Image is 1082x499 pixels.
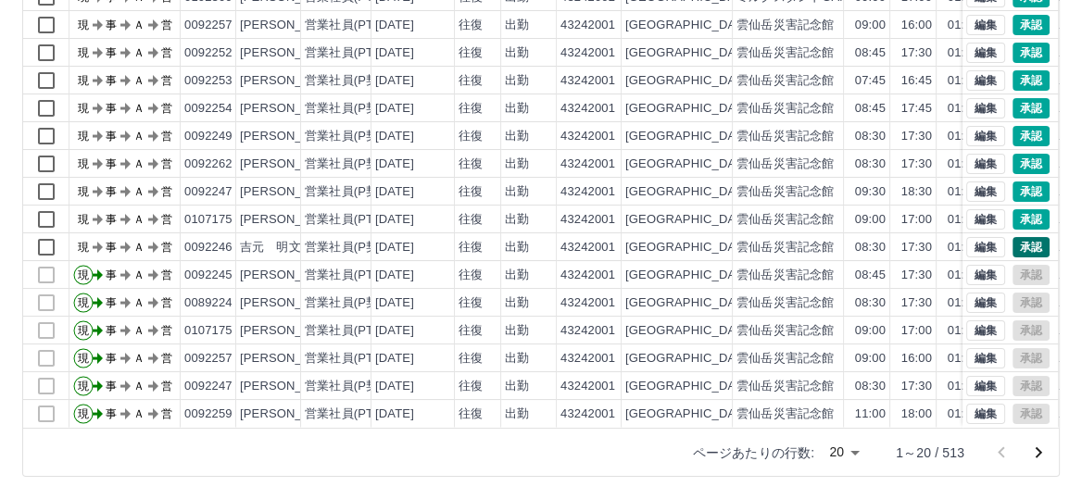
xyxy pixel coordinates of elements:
div: 0092246 [184,239,233,256]
div: [GEOGRAPHIC_DATA] [625,72,753,90]
div: 08:30 [855,156,886,173]
div: 43242001 [560,239,615,256]
div: 営業社員(P契約) [305,183,395,201]
div: 雲仙岳災害記念館 [736,44,834,62]
div: [DATE] [375,322,414,340]
text: 事 [106,268,117,281]
div: 往復 [459,350,483,368]
div: 雲仙岳災害記念館 [736,294,834,312]
div: 17:00 [901,322,932,340]
button: 承認 [1013,181,1050,202]
text: 事 [106,185,117,198]
div: 01:00 [948,294,978,312]
div: 17:30 [901,239,932,256]
button: 承認 [1013,237,1050,257]
div: [DATE] [375,405,414,423]
div: 01:00 [948,405,978,423]
text: 事 [106,46,117,59]
div: 01:00 [948,267,978,284]
div: 雲仙岳災害記念館 [736,350,834,368]
div: 18:00 [901,405,932,423]
div: 01:00 [948,378,978,395]
div: 20 [822,439,866,466]
div: 09:00 [855,322,886,340]
div: 01:00 [948,183,978,201]
text: 営 [161,241,172,254]
div: [PERSON_NAME] [240,322,341,340]
div: [PERSON_NAME] [240,183,341,201]
div: [PERSON_NAME] [240,156,341,173]
div: 営業社員(P契約) [305,72,395,90]
div: 営業社員(PT契約) [305,17,402,34]
div: [GEOGRAPHIC_DATA] [625,378,753,395]
button: 編集 [966,376,1005,396]
p: 1～20 / 513 [896,443,964,462]
div: 営業社員(P契約) [305,294,395,312]
div: 17:00 [901,211,932,229]
div: [PERSON_NAME] [240,44,341,62]
div: 16:45 [901,72,932,90]
div: 出勤 [505,350,529,368]
div: 16:00 [901,350,932,368]
div: 0092257 [184,17,233,34]
div: 0092254 [184,100,233,118]
div: 営業社員(P契約) [305,100,395,118]
text: 現 [78,130,89,143]
div: 17:30 [901,128,932,145]
div: 01:00 [948,72,978,90]
p: ページあたりの行数: [693,443,814,462]
text: Ａ [133,241,145,254]
div: [PERSON_NAME] [240,267,341,284]
div: 17:30 [901,44,932,62]
div: 出勤 [505,322,529,340]
div: 往復 [459,267,483,284]
button: 編集 [966,154,1005,174]
div: 09:00 [855,350,886,368]
div: 17:45 [901,100,932,118]
div: 雲仙岳災害記念館 [736,100,834,118]
div: 0092253 [184,72,233,90]
div: [PERSON_NAME] [240,211,341,229]
div: [DATE] [375,128,414,145]
button: 承認 [1013,15,1050,35]
div: 16:00 [901,17,932,34]
text: Ａ [133,130,145,143]
div: 01:00 [948,44,978,62]
text: 営 [161,324,172,337]
button: 編集 [966,293,1005,313]
div: 往復 [459,128,483,145]
text: 営 [161,296,172,309]
div: [GEOGRAPHIC_DATA] [625,156,753,173]
div: 0092252 [184,44,233,62]
text: Ａ [133,296,145,309]
text: 事 [106,296,117,309]
div: 43242001 [560,405,615,423]
div: [GEOGRAPHIC_DATA] [625,239,753,256]
text: 営 [161,19,172,31]
div: 0092249 [184,128,233,145]
div: [GEOGRAPHIC_DATA] [625,322,753,340]
text: 現 [78,407,89,420]
div: 雲仙岳災害記念館 [736,128,834,145]
text: 営 [161,185,172,198]
text: 現 [78,102,89,115]
div: 出勤 [505,156,529,173]
div: 09:00 [855,211,886,229]
div: [PERSON_NAME] [240,72,341,90]
text: 事 [106,407,117,420]
div: 往復 [459,156,483,173]
button: 編集 [966,265,1005,285]
text: 事 [106,241,117,254]
div: [DATE] [375,183,414,201]
div: 0107175 [184,211,233,229]
div: [DATE] [375,350,414,368]
div: 吉元 明文 [240,239,301,256]
text: 事 [106,324,117,337]
div: 雲仙岳災害記念館 [736,72,834,90]
div: 08:30 [855,294,886,312]
text: 現 [78,324,89,337]
div: [DATE] [375,378,414,395]
button: 次のページへ [1020,434,1057,471]
div: 雲仙岳災害記念館 [736,267,834,284]
text: 現 [78,380,89,393]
